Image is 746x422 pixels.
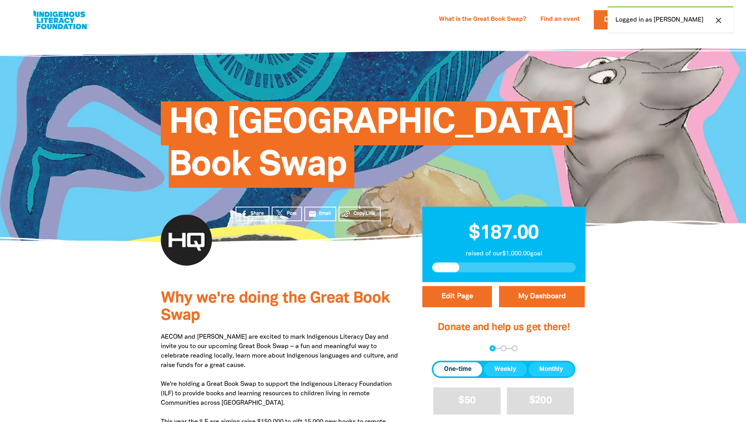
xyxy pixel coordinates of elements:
button: Copy Link [339,207,381,221]
a: Find an event [536,13,584,26]
button: Navigate to step 3 of 3 to enter your payment details [512,345,518,351]
button: $200 [507,387,574,415]
button: Edit Page [422,286,492,307]
span: One-time [444,365,472,374]
span: Copy Link [354,210,375,217]
span: Post [287,210,297,217]
span: Donate and help us get there! [438,323,570,332]
a: Donate [594,10,643,29]
span: HQ [GEOGRAPHIC_DATA] Book Swap [169,107,574,188]
div: Logged in as [PERSON_NAME] [608,6,733,33]
span: $200 [529,396,552,405]
button: Monthly [529,362,574,376]
button: One-time [433,362,482,376]
i: close [714,16,723,25]
a: My Dashboard [499,286,585,307]
div: Donation frequency [432,361,575,378]
button: $50 [433,387,501,415]
span: Why we're doing the Great Book Swap [161,291,390,323]
a: What is the Great Book Swap? [434,13,531,26]
span: Monthly [539,365,563,374]
i: email [308,210,317,218]
span: Email [319,210,331,217]
p: raised of our $1,000.00 goal [432,249,576,259]
button: Weekly [484,362,527,376]
button: close [711,15,726,26]
span: Share [251,210,264,217]
a: emailEmail [304,207,337,221]
button: Navigate to step 1 of 3 to enter your donation amount [490,345,495,351]
a: Share [236,207,269,221]
span: Weekly [494,365,516,374]
a: Post [272,207,302,221]
button: Navigate to step 2 of 3 to enter your details [501,345,507,351]
span: $187.00 [469,224,539,242]
span: $50 [459,396,475,405]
